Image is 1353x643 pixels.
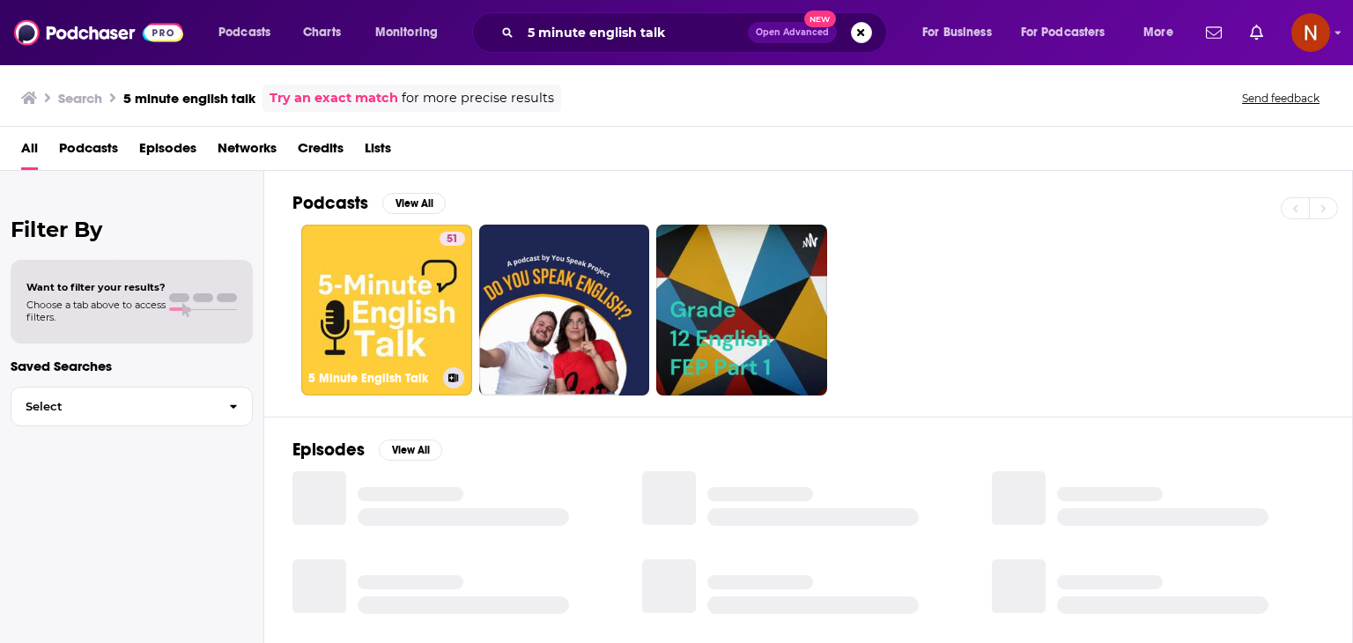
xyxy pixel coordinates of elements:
a: Podcasts [59,134,118,170]
button: Show profile menu [1291,13,1330,52]
button: Send feedback [1237,91,1325,106]
button: View All [382,193,446,214]
button: View All [379,440,442,461]
h3: 5 Minute English Talk [308,371,436,386]
a: All [21,134,38,170]
h2: Podcasts [292,192,368,214]
h3: 5 minute english talk [123,90,255,107]
span: Open Advanced [756,28,829,37]
span: New [804,11,836,27]
input: Search podcasts, credits, & more... [521,18,748,47]
a: EpisodesView All [292,439,442,461]
h2: Filter By [11,217,253,242]
button: open menu [1131,18,1195,47]
button: Open AdvancedNew [748,22,837,43]
h3: Search [58,90,102,107]
span: Select [11,401,215,412]
a: Show notifications dropdown [1199,18,1229,48]
span: For Podcasters [1021,20,1105,45]
h2: Episodes [292,439,365,461]
a: Lists [365,134,391,170]
button: open menu [1009,18,1131,47]
span: Logged in as AdelNBM [1291,13,1330,52]
span: Monitoring [375,20,438,45]
div: Search podcasts, credits, & more... [489,12,904,53]
button: open menu [363,18,461,47]
button: open menu [910,18,1014,47]
span: For Business [922,20,992,45]
span: 51 [447,231,458,248]
a: Credits [298,134,344,170]
a: Show notifications dropdown [1243,18,1270,48]
span: Choose a tab above to access filters. [26,299,166,323]
span: Podcasts [218,20,270,45]
a: Episodes [139,134,196,170]
p: Saved Searches [11,358,253,374]
span: for more precise results [402,88,554,108]
img: User Profile [1291,13,1330,52]
a: Try an exact match [270,88,398,108]
a: 51 [440,232,465,246]
img: Podchaser - Follow, Share and Rate Podcasts [14,16,183,49]
a: 515 Minute English Talk [301,225,472,395]
button: Select [11,387,253,426]
button: open menu [206,18,293,47]
span: Want to filter your results? [26,281,166,293]
span: More [1143,20,1173,45]
a: PodcastsView All [292,192,446,214]
span: Charts [303,20,341,45]
a: Charts [292,18,351,47]
a: Networks [218,134,277,170]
